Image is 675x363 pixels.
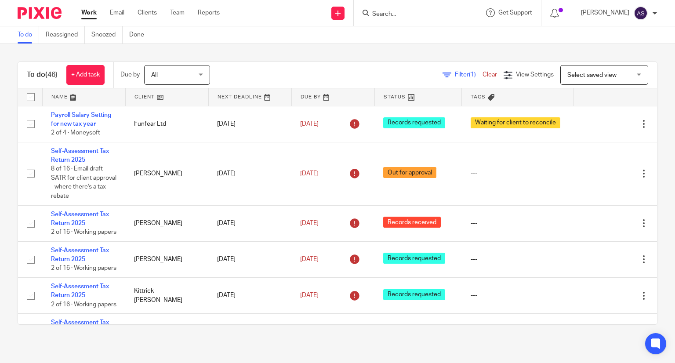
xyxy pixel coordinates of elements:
[66,65,105,85] a: + Add task
[51,166,116,200] span: 8 of 16 · Email draft SATR for client approval - where there's a tax rebate
[198,8,220,17] a: Reports
[81,8,97,17] a: Work
[483,72,497,78] a: Clear
[51,247,109,262] a: Self-Assessment Tax Return 2025
[371,11,450,18] input: Search
[125,106,208,142] td: Funfear Ltd
[125,314,208,350] td: The Reigate Pop Up
[170,8,185,17] a: Team
[471,94,486,99] span: Tags
[125,278,208,314] td: Kittrick [PERSON_NAME]
[125,241,208,277] td: [PERSON_NAME]
[383,167,436,178] span: Out for approval
[208,314,291,350] td: [DATE]
[455,72,483,78] span: Filter
[469,72,476,78] span: (1)
[45,71,58,78] span: (46)
[208,241,291,277] td: [DATE]
[471,117,560,128] span: Waiting for client to reconcile
[51,211,109,226] a: Self-Assessment Tax Return 2025
[634,6,648,20] img: svg%3E
[471,219,565,228] div: ---
[208,205,291,241] td: [DATE]
[300,256,319,262] span: [DATE]
[208,278,291,314] td: [DATE]
[125,205,208,241] td: [PERSON_NAME]
[129,26,151,44] a: Done
[138,8,157,17] a: Clients
[383,217,441,228] span: Records received
[516,72,554,78] span: View Settings
[581,8,629,17] p: [PERSON_NAME]
[91,26,123,44] a: Snoozed
[110,8,124,17] a: Email
[51,229,116,236] span: 2 of 16 · Working papers
[51,112,111,127] a: Payroll Salary Setting for new tax year
[208,106,291,142] td: [DATE]
[383,289,445,300] span: Records requested
[567,72,617,78] span: Select saved view
[18,7,62,19] img: Pixie
[27,70,58,80] h1: To do
[383,117,445,128] span: Records requested
[151,72,158,78] span: All
[51,283,109,298] a: Self-Assessment Tax Return 2025
[471,291,565,300] div: ---
[300,171,319,177] span: [DATE]
[300,121,319,127] span: [DATE]
[51,319,109,334] a: Self-Assessment Tax Return 2025
[18,26,39,44] a: To do
[383,253,445,264] span: Records requested
[120,70,140,79] p: Due by
[471,255,565,264] div: ---
[51,265,116,272] span: 2 of 16 · Working papers
[51,130,100,136] span: 2 of 4 · Moneysoft
[51,148,109,163] a: Self-Assessment Tax Return 2025
[46,26,85,44] a: Reassigned
[125,142,208,205] td: [PERSON_NAME]
[208,142,291,205] td: [DATE]
[51,301,116,308] span: 2 of 16 · Working papers
[300,292,319,298] span: [DATE]
[471,169,565,178] div: ---
[498,10,532,16] span: Get Support
[300,220,319,226] span: [DATE]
